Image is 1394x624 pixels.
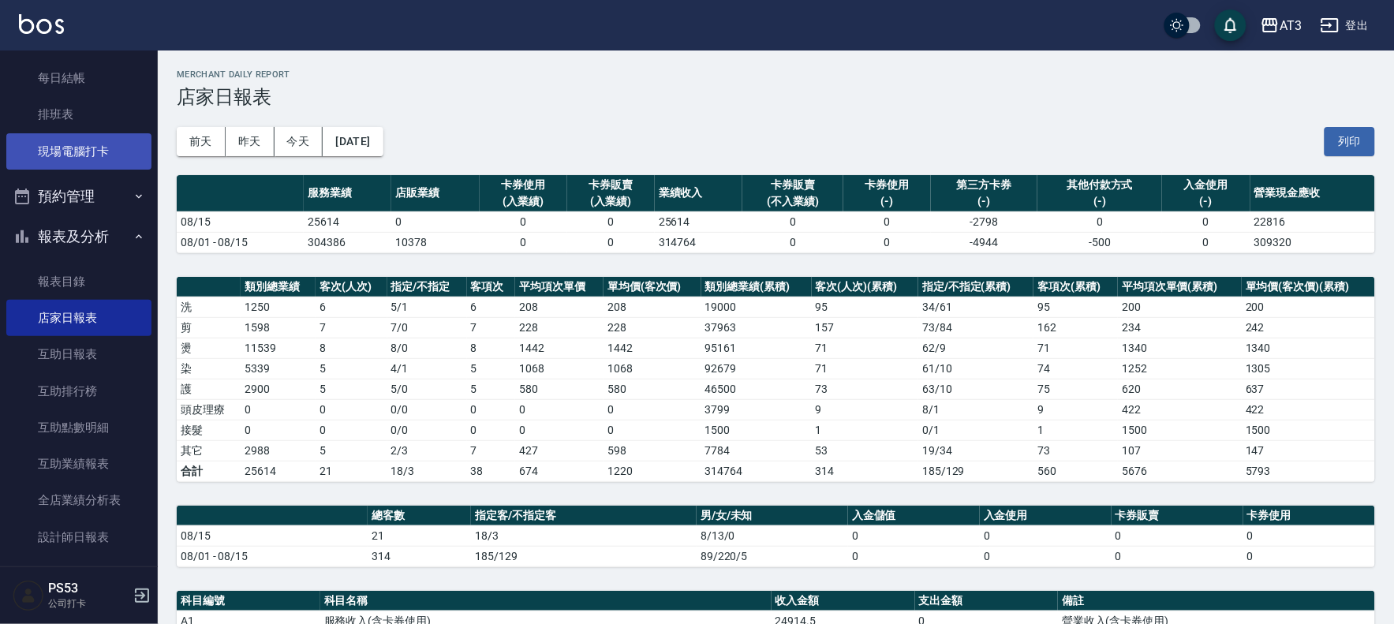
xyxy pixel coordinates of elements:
td: 3799 [701,399,812,420]
div: 其他付款方式 [1041,177,1158,193]
th: 入金儲值 [848,506,980,526]
th: 服務業績 [304,175,391,212]
td: 08/01 - 08/15 [177,232,304,252]
td: 242 [1242,317,1375,338]
td: 頭皮理療 [177,399,241,420]
td: 580 [604,379,701,399]
div: (入業績) [571,193,651,210]
td: 0 [843,211,931,232]
td: 73 [1033,440,1118,461]
td: 0 [391,211,479,232]
td: 61 / 10 [918,358,1033,379]
td: 1442 [604,338,701,358]
div: (不入業績) [746,193,839,210]
th: 平均項次單價 [515,277,604,297]
td: 0 [604,399,701,420]
div: 卡券使用 [484,177,563,193]
td: 0 [515,420,604,440]
td: 5 [316,440,387,461]
td: 4 / 1 [387,358,467,379]
td: 185/129 [918,461,1033,481]
td: 1220 [604,461,701,481]
td: 0 [843,232,931,252]
td: 228 [515,317,604,338]
div: (-) [1041,193,1158,210]
a: 全店業績分析表 [6,482,151,518]
td: 7 [316,317,387,338]
button: 報表及分析 [6,216,151,257]
td: 71 [812,338,918,358]
td: 53 [812,440,918,461]
th: 收入金額 [772,591,915,611]
td: 7 [467,440,516,461]
td: 0 [467,399,516,420]
td: 0 [848,546,980,566]
td: 200 [1242,297,1375,317]
th: 客項次(累積) [1033,277,1118,297]
a: 設計師業績分析表 [6,555,151,592]
td: 8 / 0 [387,338,467,358]
td: 7 [467,317,516,338]
td: 0 [604,420,701,440]
a: 設計師日報表 [6,519,151,555]
td: 0 [241,420,316,440]
td: 0 [1162,211,1250,232]
button: 今天 [275,127,323,156]
td: 0 [567,211,655,232]
th: 單均價(客次價) [604,277,701,297]
a: 每日結帳 [6,60,151,96]
td: -4944 [931,232,1037,252]
td: 1598 [241,317,316,338]
td: 46500 [701,379,812,399]
td: 620 [1118,379,1242,399]
td: 5339 [241,358,316,379]
td: 71 [812,358,918,379]
td: 6 [316,297,387,317]
td: 157 [812,317,918,338]
td: 5 / 0 [387,379,467,399]
p: 公司打卡 [48,596,129,611]
table: a dense table [177,175,1375,253]
td: 200 [1118,297,1242,317]
td: 0 [848,525,980,546]
td: 0 [567,232,655,252]
td: 21 [368,525,472,546]
button: 前天 [177,127,226,156]
td: 接髮 [177,420,241,440]
td: 309320 [1250,232,1375,252]
td: 62 / 9 [918,338,1033,358]
td: 1068 [515,358,604,379]
td: 08/01 - 08/15 [177,546,368,566]
td: 73 / 84 [918,317,1033,338]
th: 指定客/不指定客 [471,506,697,526]
td: 0 [241,399,316,420]
th: 總客數 [368,506,472,526]
td: 0 / 1 [918,420,1033,440]
td: 7 / 0 [387,317,467,338]
td: 314 [812,461,918,481]
a: 店家日報表 [6,300,151,336]
td: 1 [812,420,918,440]
td: 2988 [241,440,316,461]
td: 95 [1033,297,1118,317]
div: 入金使用 [1166,177,1246,193]
td: 314764 [655,232,742,252]
td: 18/3 [471,525,697,546]
div: (-) [1166,193,1246,210]
td: 8 [467,338,516,358]
td: 75 [1033,379,1118,399]
td: 674 [515,461,604,481]
td: 0 [1112,525,1243,546]
td: 208 [515,297,604,317]
td: 598 [604,440,701,461]
td: 1 [1033,420,1118,440]
a: 互助排行榜 [6,373,151,409]
table: a dense table [177,277,1375,482]
td: 0 [515,399,604,420]
td: 0 [1243,546,1375,566]
td: 1340 [1118,338,1242,358]
td: 304386 [304,232,391,252]
th: 指定/不指定(累積) [918,277,1033,297]
td: 0 [742,232,843,252]
td: 8/13/0 [697,525,848,546]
